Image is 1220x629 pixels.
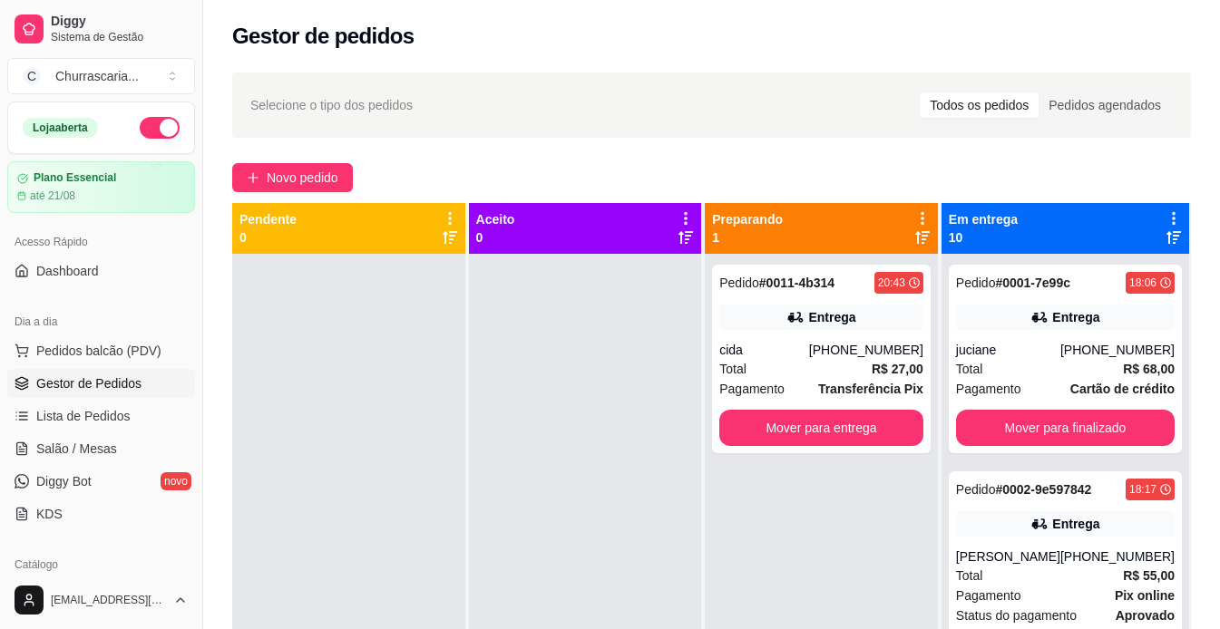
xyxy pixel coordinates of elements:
[55,67,139,85] div: Churrascaria ...
[1116,608,1175,623] strong: aprovado
[956,482,996,497] span: Pedido
[878,276,905,290] div: 20:43
[920,92,1039,118] div: Todos os pedidos
[956,410,1175,446] button: Mover para finalizado
[995,482,1091,497] strong: # 0002-9e597842
[36,342,161,360] span: Pedidos balcão (PDV)
[36,262,99,280] span: Dashboard
[476,210,515,228] p: Aceito
[956,547,1060,566] div: [PERSON_NAME]
[36,440,117,458] span: Salão / Mesas
[7,402,195,431] a: Lista de Pedidos
[7,161,195,213] a: Plano Essencialaté 21/08
[712,228,783,247] p: 1
[51,30,188,44] span: Sistema de Gestão
[140,117,180,139] button: Alterar Status
[759,276,834,290] strong: # 0011-4b314
[719,379,785,399] span: Pagamento
[34,171,116,185] article: Plano Essencial
[956,359,983,379] span: Total
[36,407,131,425] span: Lista de Pedidos
[1129,276,1157,290] div: 18:06
[956,605,1077,625] span: Status do pagamento
[23,67,41,85] span: C
[719,410,923,446] button: Mover para entrega
[250,95,413,115] span: Selecione o tipo dos pedidos
[872,362,923,376] strong: R$ 27,00
[267,168,338,188] span: Novo pedido
[232,22,415,51] h2: Gestor de pedidos
[36,505,63,523] span: KDS
[818,382,923,396] strong: Transferência Pix
[956,276,996,290] span: Pedido
[808,308,855,326] div: Entrega
[949,210,1018,228] p: Em entrega
[30,189,75,203] article: até 21/08
[7,578,195,622] button: [EMAIL_ADDRESS][DOMAIN_NAME]
[1052,515,1099,533] div: Entrega
[239,228,297,247] p: 0
[7,307,195,336] div: Dia a dia
[1070,382,1175,396] strong: Cartão de crédito
[476,228,515,247] p: 0
[1060,341,1175,359] div: [PHONE_NUMBER]
[956,379,1021,399] span: Pagamento
[719,359,747,379] span: Total
[239,210,297,228] p: Pendente
[1123,362,1175,376] strong: R$ 68,00
[232,163,353,192] button: Novo pedido
[247,171,259,184] span: plus
[36,374,142,392] span: Gestor de Pedidos
[7,256,195,285] a: Dashboard
[1129,482,1157,497] div: 18:17
[7,550,195,579] div: Catálogo
[956,566,983,585] span: Total
[7,227,195,256] div: Acesso Rápido
[1039,92,1171,118] div: Pedidos agendados
[51,593,166,607] span: [EMAIL_ADDRESS][DOMAIN_NAME]
[7,499,195,528] a: KDS
[956,585,1021,605] span: Pagamento
[7,58,195,94] button: Select a team
[51,14,188,30] span: Diggy
[1052,308,1099,326] div: Entrega
[809,341,923,359] div: [PHONE_NUMBER]
[7,467,195,496] a: Diggy Botnovo
[719,276,759,290] span: Pedido
[995,276,1070,290] strong: # 0001-7e99c
[7,336,195,365] button: Pedidos balcão (PDV)
[7,434,195,463] a: Salão / Mesas
[23,118,98,138] div: Loja aberta
[7,369,195,398] a: Gestor de Pedidos
[7,7,195,51] a: DiggySistema de Gestão
[712,210,783,228] p: Preparando
[956,341,1060,359] div: juciane
[36,472,92,490] span: Diggy Bot
[1060,547,1175,566] div: [PHONE_NUMBER]
[1115,588,1175,603] strong: Pix online
[949,228,1018,247] p: 10
[1123,568,1175,583] strong: R$ 55,00
[719,341,809,359] div: cida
